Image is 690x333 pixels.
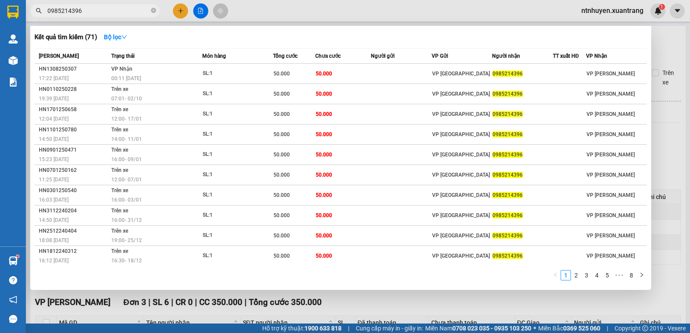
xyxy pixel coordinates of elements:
img: logo-vxr [7,6,19,19]
span: 50.000 [316,111,332,117]
span: 16:00 - 03/01 [111,197,142,203]
li: 8 [626,270,637,280]
span: 16:12 [DATE] [39,258,69,264]
span: 50.000 [273,172,290,178]
span: Trên xe [111,228,128,234]
a: 5 [602,271,612,280]
li: Next 5 Pages [612,270,626,280]
span: 14:50 [DATE] [39,136,69,142]
span: 07:01 - 02/10 [111,96,142,102]
span: VP Nhận [586,53,607,59]
div: SL: 1 [203,211,267,220]
span: Món hàng [202,53,226,59]
span: notification [9,296,17,304]
span: message [9,315,17,323]
span: 12:04 [DATE] [39,116,69,122]
span: VP Gửi [432,53,448,59]
span: VP [GEOGRAPHIC_DATA] [432,253,490,259]
span: 50.000 [316,131,332,137]
span: 0985214396 [492,71,523,77]
span: close-circle [151,8,156,13]
h3: Kết quả tìm kiếm ( 71 ) [34,33,97,42]
a: 1 [561,271,571,280]
span: Trạng thái [111,53,135,59]
span: 0985214396 [492,111,523,117]
span: 50.000 [316,71,332,77]
span: Người nhận [492,53,520,59]
span: Trên xe [111,187,128,193]
div: HN0701250162 [39,166,109,175]
span: 16:00 - 09/01 [111,156,142,162]
span: down [121,34,127,40]
span: 19:39 [DATE] [39,96,69,102]
span: VP [GEOGRAPHIC_DATA] [432,71,490,77]
div: SL: 1 [203,251,267,261]
span: 16:30 - 18/12 [111,258,142,264]
input: Tìm tên, số ĐT hoặc mã đơn [47,6,149,16]
div: SL: 1 [203,130,267,139]
span: close-circle [151,7,156,15]
a: 4 [592,271,602,280]
span: Trên xe [111,86,128,92]
span: search [36,8,42,14]
span: 50.000 [273,152,290,158]
span: Trên xe [111,248,128,254]
span: Tổng cước [273,53,298,59]
span: VP [PERSON_NAME] [586,91,635,97]
span: 50.000 [273,233,290,239]
div: SL: 1 [203,170,267,180]
span: VP [GEOGRAPHIC_DATA] [432,131,490,137]
span: 50.000 [316,172,332,178]
div: SL: 1 [203,231,267,240]
img: solution-icon [9,78,18,87]
div: HN1308250307 [39,65,109,74]
li: 3 [581,270,592,280]
div: HN1701250658 [39,105,109,114]
button: left [550,270,561,280]
span: 0985214396 [492,131,523,137]
span: 50.000 [316,253,332,259]
span: Người gửi [371,53,395,59]
div: HN0301250540 [39,186,109,195]
div: SL: 1 [203,109,267,119]
span: 0985214396 [492,172,523,178]
span: Trên xe [111,127,128,133]
span: ••• [612,270,626,280]
span: Trên xe [111,147,128,153]
span: VP [PERSON_NAME] [586,152,635,158]
span: left [553,272,558,277]
div: HN0110250228 [39,85,109,94]
span: VP [PERSON_NAME] [586,71,635,77]
span: 50.000 [316,192,332,198]
div: HN1812240312 [39,247,109,256]
span: 12:00 - 17/01 [111,116,142,122]
span: 0985214396 [492,253,523,259]
a: 3 [582,271,591,280]
img: warehouse-icon [9,56,18,65]
span: 19:00 - 25/12 [111,237,142,243]
li: 1 [561,270,571,280]
span: 50.000 [316,152,332,158]
span: 50.000 [316,233,332,239]
span: Trên xe [111,106,128,112]
button: Bộ lọcdown [97,30,134,44]
span: VP [GEOGRAPHIC_DATA] [432,212,490,218]
span: VP [GEOGRAPHIC_DATA] [432,192,490,198]
span: [PERSON_NAME] [39,53,79,59]
span: question-circle [9,276,17,284]
span: 50.000 [273,91,290,97]
span: VP [GEOGRAPHIC_DATA] [432,233,490,239]
span: right [639,272,644,277]
li: 4 [592,270,602,280]
span: 50.000 [273,71,290,77]
div: SL: 1 [203,190,267,200]
button: right [637,270,647,280]
span: 50.000 [273,192,290,198]
li: Next Page [637,270,647,280]
span: VP Nhận [111,66,132,72]
img: warehouse-icon [9,256,18,265]
span: 0985214396 [492,212,523,218]
strong: Bộ lọc [104,34,127,40]
div: HN2512240404 [39,227,109,236]
span: 0985214396 [492,91,523,97]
